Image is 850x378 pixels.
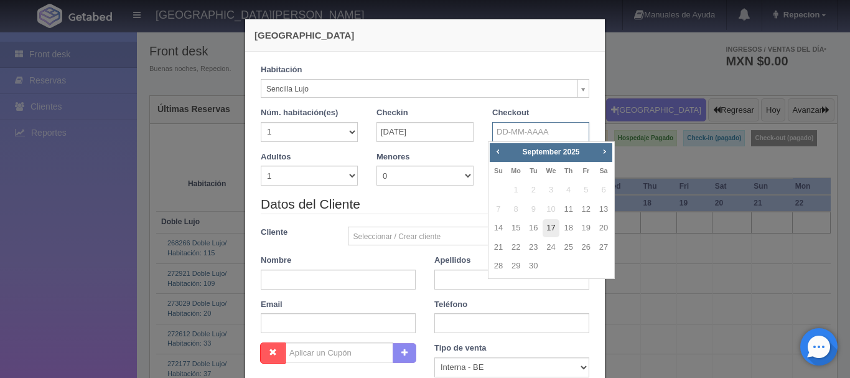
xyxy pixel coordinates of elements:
span: 4 [561,181,577,199]
span: Sencilla Lujo [266,80,572,98]
a: 22 [508,239,524,257]
a: 13 [595,201,612,219]
span: 8 [508,201,524,219]
span: Sunday [494,167,503,174]
label: Nombre [261,255,291,267]
a: 16 [525,219,541,237]
label: Adultos [261,151,291,163]
label: Núm. habitación(es) [261,107,338,119]
a: Next [598,144,612,158]
a: 25 [561,239,577,257]
label: Checkout [492,107,529,119]
span: September [522,148,561,156]
a: 15 [508,219,524,237]
span: 3 [543,181,559,199]
a: 19 [578,219,594,237]
label: Menores [376,151,409,163]
span: Wednesday [546,167,556,174]
a: 20 [595,219,612,237]
span: Monday [511,167,521,174]
span: 5 [578,181,594,199]
a: 26 [578,239,594,257]
label: Teléfono [434,299,467,311]
span: Next [599,146,609,156]
input: Aplicar un Cupón [285,343,393,362]
h4: [GEOGRAPHIC_DATA] [255,29,595,42]
span: Seleccionar / Crear cliente [353,227,573,246]
a: 17 [543,219,559,237]
a: 21 [490,239,507,257]
span: Saturday [599,167,607,174]
a: Sencilla Lujo [261,79,589,98]
input: DD-MM-AAAA [376,122,474,142]
span: 6 [595,181,612,199]
a: Seleccionar / Crear cliente [348,227,590,245]
span: 10 [543,201,559,219]
span: 2025 [563,148,580,156]
legend: Datos del Cliente [261,195,589,214]
label: Email [261,299,283,311]
a: 29 [508,257,524,275]
a: 12 [578,201,594,219]
label: Apellidos [434,255,471,267]
span: 2 [525,181,541,199]
span: Prev [493,146,503,156]
span: 9 [525,201,541,219]
label: Habitación [261,64,302,76]
label: Checkin [376,107,408,119]
a: 18 [561,219,577,237]
label: Cliente [251,227,339,239]
input: DD-MM-AAAA [492,122,589,142]
a: 23 [525,239,541,257]
span: 1 [508,181,524,199]
a: 24 [543,239,559,257]
a: 30 [525,257,541,275]
a: 11 [561,201,577,219]
span: 7 [490,201,507,219]
a: 14 [490,219,507,237]
label: Tipo de venta [434,343,487,354]
a: 27 [595,239,612,257]
a: 28 [490,257,507,275]
span: Friday [582,167,589,174]
span: Thursday [564,167,572,174]
span: Tuesday [530,167,537,174]
a: Prev [491,144,505,158]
